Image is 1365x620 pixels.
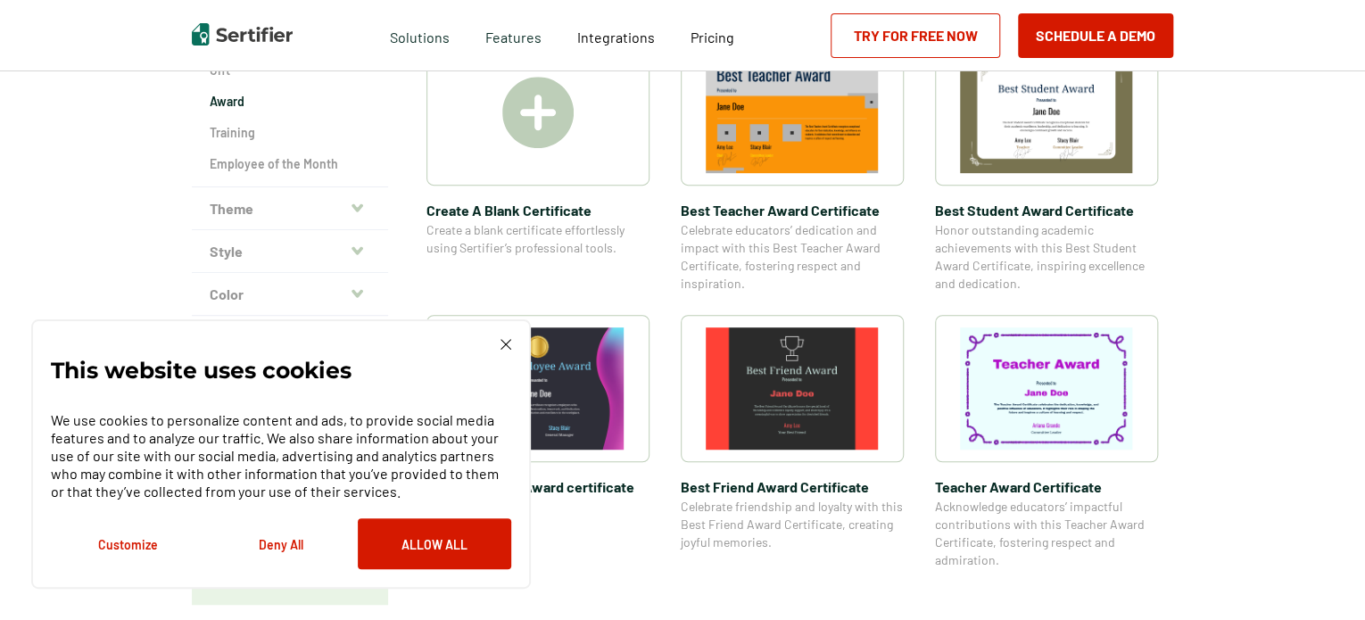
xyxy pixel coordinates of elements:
p: This website uses cookies [51,361,352,379]
span: Best Teacher Award Certificate​ [681,199,904,221]
img: Best Employee Award certificate​ [451,327,625,450]
span: Acknowledge educators’ impactful contributions with this Teacher Award Certificate, fostering res... [935,498,1158,569]
span: Teacher Award Certificate [935,475,1158,498]
span: Create a blank certificate effortlessly using Sertifier’s professional tools. [426,221,649,257]
span: Celebrate educators’ dedication and impact with this Best Teacher Award Certificate, fostering re... [681,221,904,293]
a: Integrations [577,24,655,46]
img: Create A Blank Certificate [502,77,574,148]
span: Features [485,24,542,46]
a: Best Student Award Certificate​Best Student Award Certificate​Honor outstanding academic achievem... [935,38,1158,293]
span: Celebrate friendship and loyalty with this Best Friend Award Certificate, creating joyful memories. [681,498,904,551]
a: Teacher Award CertificateTeacher Award CertificateAcknowledge educators’ impactful contributions ... [935,315,1158,569]
a: Try for Free Now [831,13,1000,58]
a: Best Friend Award Certificate​Best Friend Award Certificate​Celebrate friendship and loyalty with... [681,315,904,569]
a: Pricing [691,24,734,46]
img: Teacher Award Certificate [960,327,1133,450]
span: Solutions [390,24,450,46]
button: Color [192,273,388,316]
p: We use cookies to personalize content and ads, to provide social media features and to analyze ou... [51,411,511,500]
span: Integrations [577,29,655,45]
a: Best Teacher Award Certificate​Best Teacher Award Certificate​Celebrate educators’ dedication and... [681,38,904,293]
img: Best Friend Award Certificate​ [706,327,879,450]
img: Best Student Award Certificate​ [960,51,1133,173]
img: Sertifier | Digital Credentialing Platform [192,23,293,45]
button: Deny All [204,518,358,569]
span: Best Student Award Certificate​ [935,199,1158,221]
a: Training [210,124,370,142]
span: Honor outstanding academic achievements with this Best Student Award Certificate, inspiring excel... [935,221,1158,293]
img: Cookie Popup Close [500,339,511,350]
a: Best Employee Award certificate​Best Employee Award certificate​ [426,315,649,569]
span: Create A Blank Certificate [426,199,649,221]
img: Best Teacher Award Certificate​ [706,51,879,173]
button: Schedule a Demo [1018,13,1173,58]
span: Best Employee Award certificate​ [426,475,649,498]
button: Allow All [358,518,511,569]
button: Customize [51,518,204,569]
button: Theme [192,187,388,230]
a: Award [210,93,370,111]
span: Pricing [691,29,734,45]
button: Style [192,230,388,273]
span: Best Friend Award Certificate​ [681,475,904,498]
a: Employee of the Month [210,155,370,173]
